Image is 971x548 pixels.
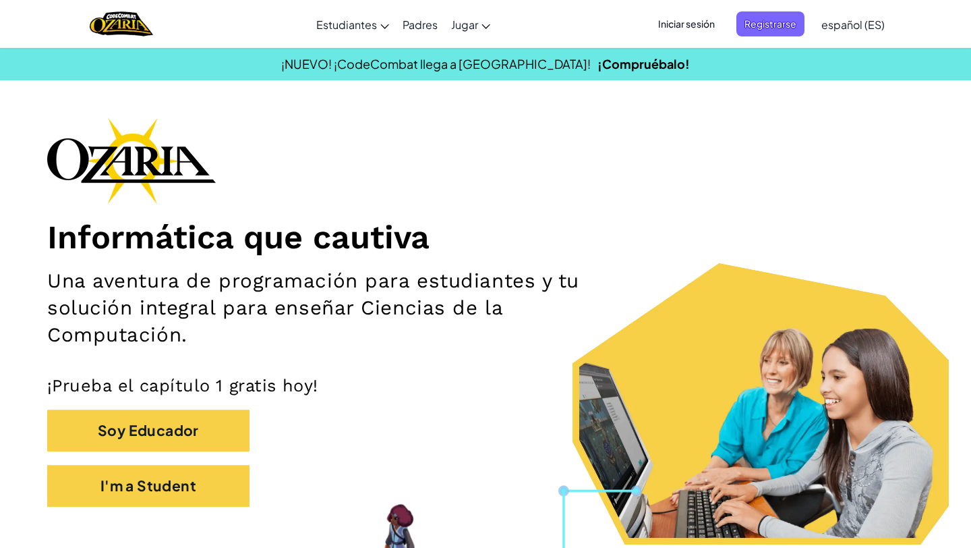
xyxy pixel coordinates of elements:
[47,117,216,204] img: Ozaria branding logo
[47,217,924,257] h1: Informática que cautiva
[396,6,444,43] a: Padres
[90,10,152,38] img: Home
[47,465,249,507] button: I'm a Student
[47,267,635,348] h2: Una aventura de programación para estudiantes y tu solución integral para enseñar Ciencias de la ...
[281,56,591,72] span: ¡NUEVO! ¡CodeCombat llega a [GEOGRAPHIC_DATA]!
[650,11,723,36] button: Iniciar sesión
[451,18,478,32] span: Jugar
[444,6,497,43] a: Jugar
[815,6,891,43] a: español (ES)
[90,10,152,38] a: Ozaria by CodeCombat logo
[821,18,885,32] span: español (ES)
[597,56,690,72] a: ¡Compruébalo!
[316,18,377,32] span: Estudiantes
[47,375,924,397] p: ¡Prueba el capítulo 1 gratis hoy!
[736,11,804,36] button: Registrarse
[47,410,249,451] button: Soy Educador
[310,6,396,43] a: Estudiantes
